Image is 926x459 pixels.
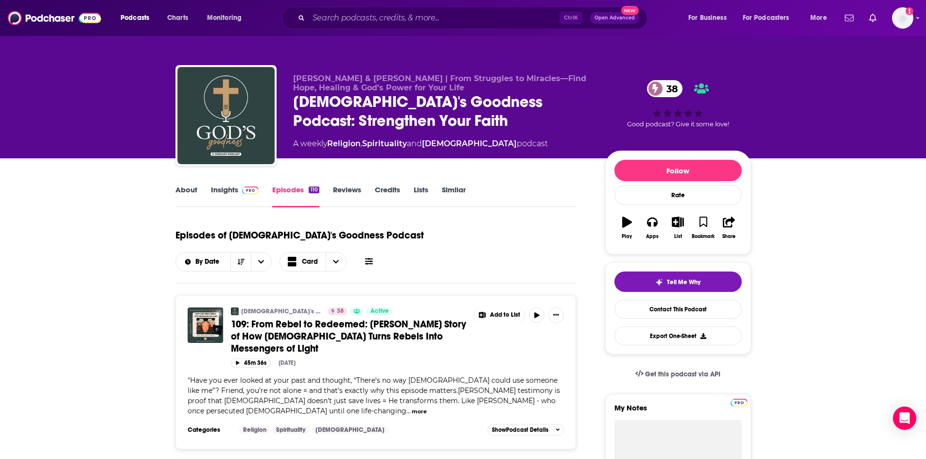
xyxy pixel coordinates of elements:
img: Podchaser Pro [731,399,748,407]
button: Play [614,210,640,245]
button: Export One-Sheet [614,326,742,345]
img: tell me why sparkle [655,278,663,286]
a: Lists [414,185,428,207]
span: Open Advanced [594,16,635,20]
button: Sort Direction [230,253,251,271]
button: open menu [804,10,839,26]
img: God's Goodness Podcast: Strengthen Your Faith [231,307,239,315]
a: Reviews [333,185,361,207]
a: Active [367,307,393,315]
button: more [412,408,427,416]
button: Apps [640,210,665,245]
span: 38 [337,306,344,316]
button: open menu [736,10,804,26]
span: Monitoring [207,11,242,25]
div: Bookmark [692,234,715,239]
img: God's Goodness Podcast: Strengthen Your Faith [177,67,275,164]
a: Spirituality [272,426,309,434]
button: ShowPodcast Details [488,424,564,436]
span: [PERSON_NAME] & [PERSON_NAME] | From Struggles to Miracles—Find Hope, Healing & God’s Power for Y... [293,74,586,92]
span: By Date [195,258,223,265]
a: Episodes110 [272,185,319,207]
button: Follow [614,160,742,181]
div: Apps [646,234,659,239]
div: 38Good podcast? Give it some love! [605,74,751,134]
span: ... [406,407,411,415]
div: List [674,234,682,239]
img: 109: From Rebel to Redeemed: Macc Fenner’s Story of How God Turns Rebels Into Messengers of Light [188,307,223,343]
a: Similar [442,185,466,207]
span: Have you ever looked at your past and thought, “There’s no way [DEMOGRAPHIC_DATA] could use someo... [188,376,560,415]
div: Share [722,234,735,239]
span: Charts [167,11,188,25]
svg: Add a profile image [906,7,913,15]
span: Show Podcast Details [492,426,548,433]
a: Podchaser - Follow, Share and Rate Podcasts [8,9,101,27]
div: [DATE] [279,359,296,366]
a: Religion [327,139,361,148]
a: [DEMOGRAPHIC_DATA] [422,139,517,148]
a: Credits [375,185,400,207]
h2: Choose List sort [175,252,272,272]
input: Search podcasts, credits, & more... [309,10,559,26]
span: New [621,6,639,15]
div: Open Intercom Messenger [893,407,916,430]
button: Bookmark [691,210,716,245]
button: open menu [176,258,231,265]
span: Add to List [490,311,520,319]
a: 38 [647,80,683,97]
h1: Episodes of [DEMOGRAPHIC_DATA]'s Goodness Podcast [175,229,424,241]
a: Show notifications dropdown [865,10,880,26]
button: 45m 36s [231,358,271,368]
a: Charts [161,10,194,26]
a: Get this podcast via API [628,362,729,386]
h3: Categories [188,426,231,434]
div: 110 [309,187,319,193]
button: Open AdvancedNew [590,12,639,24]
span: " [188,376,560,415]
button: Show More Button [548,307,564,323]
span: Tell Me Why [667,278,700,286]
img: Podchaser Pro [242,187,259,194]
a: 38 [328,307,348,315]
a: Spirituality [362,139,407,148]
span: Podcasts [121,11,149,25]
span: For Podcasters [743,11,789,25]
button: Show More Button [474,307,525,323]
button: Choose View [280,252,347,272]
a: [DEMOGRAPHIC_DATA] [312,426,388,434]
a: Pro website [731,397,748,407]
span: Active [370,306,389,316]
span: , [361,139,362,148]
span: Card [302,258,318,265]
img: User Profile [892,7,913,29]
span: Ctrl K [559,12,582,24]
a: 109: From Rebel to Redeemed: [PERSON_NAME] Story of How [DEMOGRAPHIC_DATA] Turns Rebels Into Mess... [231,318,467,355]
div: Search podcasts, credits, & more... [291,7,657,29]
button: List [665,210,690,245]
button: tell me why sparkleTell Me Why [614,272,742,292]
span: Good podcast? Give it some love! [627,120,729,128]
button: open menu [200,10,254,26]
span: More [810,11,827,25]
span: Logged in as Lydia_Gustafson [892,7,913,29]
a: [DEMOGRAPHIC_DATA]'s Goodness Podcast: Strengthen Your Faith [241,307,321,315]
button: open menu [251,253,271,271]
a: Religion [239,426,270,434]
span: Get this podcast via API [645,370,720,378]
div: Play [622,234,632,239]
button: open menu [681,10,739,26]
button: Share [716,210,741,245]
button: Show profile menu [892,7,913,29]
a: Show notifications dropdown [841,10,857,26]
span: 38 [657,80,683,97]
div: Rate [614,185,742,205]
div: A weekly podcast [293,138,548,150]
a: About [175,185,197,207]
button: open menu [114,10,162,26]
a: InsightsPodchaser Pro [211,185,259,207]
